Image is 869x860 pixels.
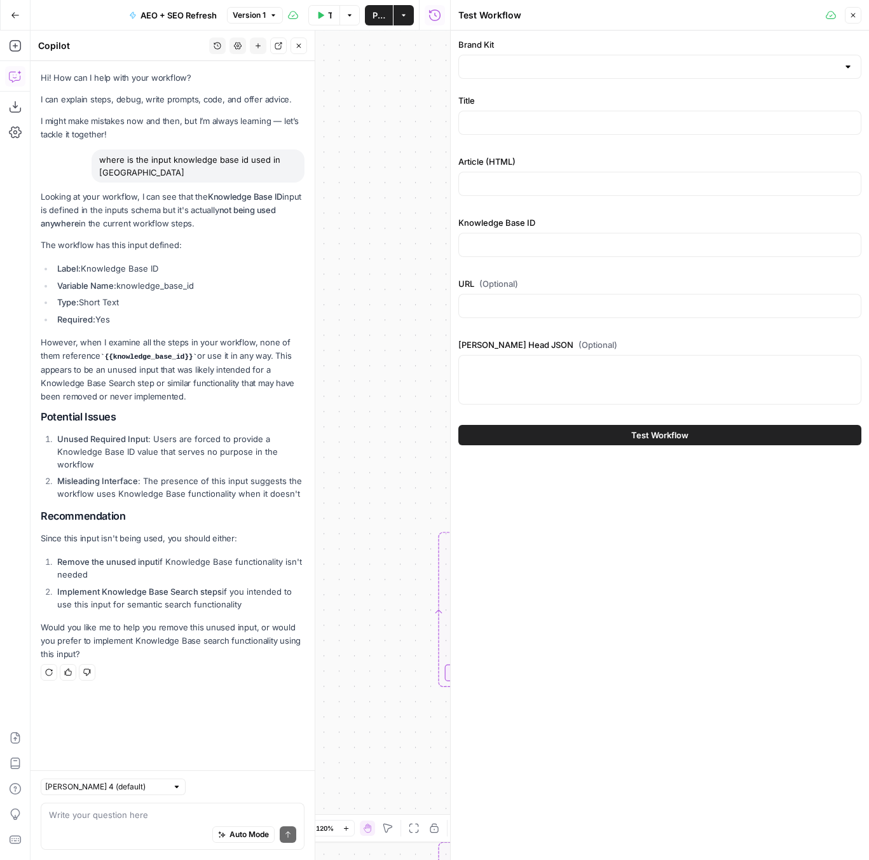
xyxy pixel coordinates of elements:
strong: not being used anywhere [41,205,276,228]
li: : Users are forced to provide a Knowledge Base ID value that serves no purpose in the workflow [54,433,304,471]
div: Copilot [38,39,205,52]
h2: Potential Issues [41,411,304,423]
label: Title [458,94,861,107]
strong: Required: [57,314,95,324]
label: [PERSON_NAME] Head JSON [458,338,861,351]
li: Yes [54,313,304,326]
input: Claude Sonnet 4 (default) [45,780,167,793]
p: Since this input isn't being used, you should either: [41,532,304,545]
strong: Misleading Interface [57,476,138,486]
li: knowledge_base_id [54,279,304,292]
p: However, when I examine all the steps in your workflow, none of them reference or use it in any w... [41,336,304,403]
button: Test Data [308,5,339,25]
span: 120% [316,823,334,833]
p: I might make mistakes now and then, but I’m always learning — let’s tackle it together! [41,114,304,141]
li: if you intended to use this input for semantic search functionality [54,585,304,611]
strong: Type: [57,297,79,307]
strong: Remove the unused input [57,557,158,567]
span: (Optional) [578,338,617,351]
span: AEO + SEO Refresh [140,9,217,22]
li: Short Text [54,296,304,309]
label: Knowledge Base ID [458,216,861,229]
span: Version 1 [233,10,266,21]
button: AEO + SEO Refresh [121,5,224,25]
label: Brand Kit [458,38,861,51]
strong: Unused Required Input [57,434,148,444]
p: Hi! How can I help with your workflow? [41,71,304,85]
button: Auto Mode [212,826,275,843]
strong: Variable Name: [57,281,116,291]
p: I can explain steps, debug, write prompts, code, and offer advice. [41,93,304,106]
p: Would you like me to help you remove this unused input, or would you prefer to implement Knowledg... [41,621,304,661]
span: Test Workflow [631,429,688,441]
p: Looking at your workflow, I can see that the input is defined in the inputs schema but it's actua... [41,190,304,230]
code: {{knowledge_base_id}} [100,353,197,361]
button: Version 1 [227,7,283,24]
button: Test Workflow [458,425,861,445]
span: (Optional) [479,277,518,290]
li: : The presence of this input suggests the workflow uses Knowledge Base functionality when it doesn't [54,475,304,500]
span: Auto Mode [229,829,269,840]
label: Article (HTML) [458,155,861,168]
span: Test Data [328,9,332,22]
span: Publish [373,9,385,22]
strong: Knowledge Base ID [208,191,282,202]
strong: Implement Knowledge Base Search steps [57,586,222,597]
strong: Label: [57,263,81,274]
label: URL [458,277,861,290]
div: where is the input knowledge base id used in [GEOGRAPHIC_DATA] [92,149,304,183]
button: Publish [365,5,393,25]
p: The workflow has this input defined: [41,239,304,252]
li: Knowledge Base ID [54,262,304,275]
h2: Recommendation [41,510,304,522]
li: if Knowledge Base functionality isn't needed [54,555,304,581]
